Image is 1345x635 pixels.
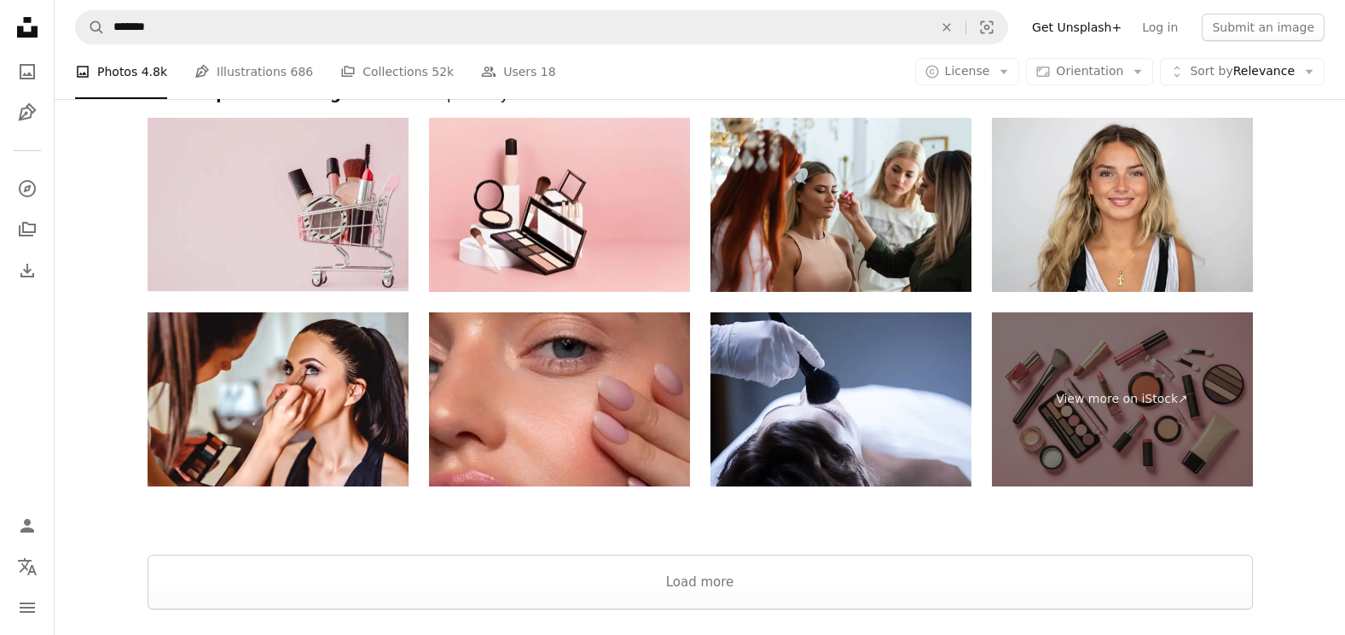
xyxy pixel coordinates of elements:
[992,312,1253,486] a: View more on iStock↗
[481,44,556,99] a: Users 18
[1026,58,1153,85] button: Orientation
[10,550,44,584] button: Language
[1160,58,1325,85] button: Sort byRelevance
[10,10,44,48] a: Home — Unsplash
[966,11,1007,44] button: Visual search
[10,55,44,89] a: Photos
[10,591,44,625] button: Menu
[429,118,690,292] img: Make up products prsented on white podiums on pink pastel background.
[10,213,44,247] a: Collections
[915,58,1020,85] button: License
[992,118,1253,292] img: Headshot portrait of attractive young woman with make up
[10,96,44,130] a: Illustrations
[1190,64,1232,78] span: Sort by
[75,10,1008,44] form: Find visuals sitewide
[710,118,971,292] img: Make-up masterclass
[10,172,44,206] a: Explore
[148,118,409,292] img: Creative concept with shopping trolley with makeup on a pink background. Perfume, sponge, brush, ...
[541,62,556,81] span: 18
[1132,14,1188,41] a: Log in
[429,312,690,486] img: Portrait of a beautiful woman with natural make-up
[10,509,44,543] a: Log in / Sign up
[1202,14,1325,41] button: Submit an image
[148,312,409,486] img: Makeup artist applying eyeshadow on a girl
[945,64,990,78] span: License
[291,62,314,81] span: 686
[1190,63,1295,80] span: Relevance
[340,44,454,99] a: Collections 52k
[10,253,44,288] a: Download History
[432,62,454,81] span: 52k
[194,44,313,99] a: Illustrations 686
[1056,64,1123,78] span: Orientation
[710,312,971,486] img: Thanato-cosmetics
[928,11,965,44] button: Clear
[76,11,105,44] button: Search Unsplash
[148,555,1253,609] button: Load more
[1022,14,1132,41] a: Get Unsplash+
